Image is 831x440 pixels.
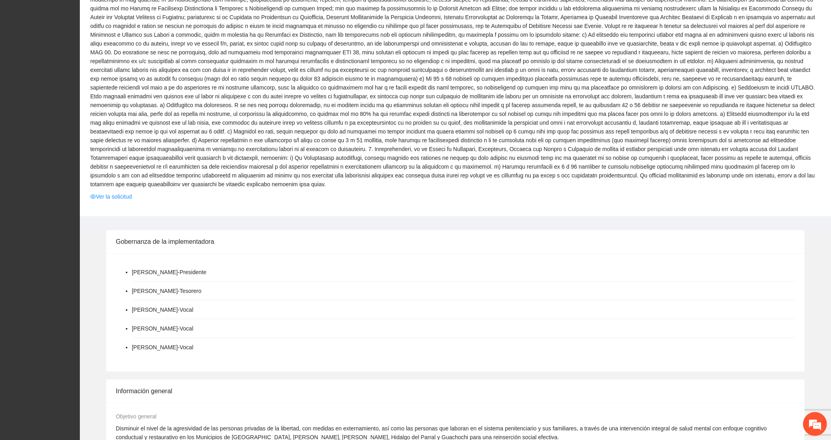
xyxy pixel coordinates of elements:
[131,4,150,23] div: Minimizar ventana de chat en vivo
[42,41,134,51] div: Chatee con nosotros ahora
[116,413,157,420] span: Objetivo general
[132,343,193,352] li: [PERSON_NAME] - Vocal
[90,192,132,201] a: eyeVer la solicitud
[116,230,795,253] div: Gobernanza de la implementadora
[4,218,152,246] textarea: Escriba su mensaje y pulse “Intro”
[46,107,110,187] span: Estamos en línea.
[132,305,193,314] li: [PERSON_NAME] - Vocal
[132,287,201,295] li: [PERSON_NAME] - Tesorero
[116,380,795,402] div: Información general
[132,268,206,277] li: [PERSON_NAME] - Presidente
[132,324,193,333] li: [PERSON_NAME] - Vocal
[90,194,96,199] span: eye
